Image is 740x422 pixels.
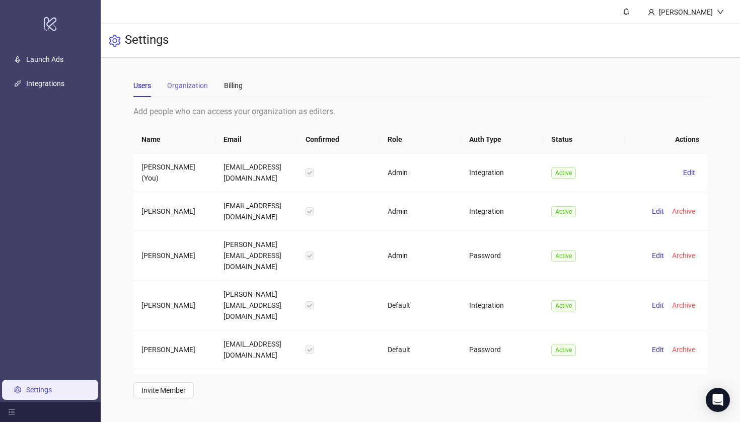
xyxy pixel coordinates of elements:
[133,281,215,330] td: [PERSON_NAME]
[215,281,298,330] td: [PERSON_NAME][EMAIL_ADDRESS][DOMAIN_NAME]
[380,330,462,369] td: Default
[652,251,664,260] span: Edit
[26,79,64,88] a: Integrations
[672,346,695,354] span: Archive
[652,346,664,354] span: Edit
[224,80,243,91] div: Billing
[648,344,668,356] button: Edit
[26,386,52,394] a: Settings
[551,300,576,311] span: Active
[648,9,655,16] span: user
[133,330,215,369] td: [PERSON_NAME]
[672,207,695,215] span: Archive
[461,231,543,281] td: Password
[668,299,699,311] button: Archive
[380,126,462,153] th: Role
[706,388,730,412] div: Open Intercom Messenger
[215,126,298,153] th: Email
[668,249,699,262] button: Archive
[672,301,695,309] span: Archive
[380,153,462,192] td: Admin
[133,192,215,231] td: [PERSON_NAME]
[679,166,699,179] button: Edit
[551,206,576,217] span: Active
[652,301,664,309] span: Edit
[683,168,695,177] span: Edit
[551,250,576,262] span: Active
[215,330,298,369] td: [EMAIL_ADDRESS][DOMAIN_NAME]
[551,345,576,356] span: Active
[461,369,543,407] td: Integration
[625,126,707,153] th: Actions
[133,80,151,91] div: Users
[623,8,630,15] span: bell
[133,105,707,118] div: Add people who can access your organization as editors.
[655,7,717,18] div: [PERSON_NAME]
[652,207,664,215] span: Edit
[380,231,462,281] td: Admin
[380,369,462,407] td: Admin
[133,126,215,153] th: Name
[133,382,194,398] button: Invite Member
[109,35,121,47] span: setting
[668,344,699,356] button: Archive
[672,251,695,260] span: Archive
[543,126,625,153] th: Status
[648,249,668,262] button: Edit
[461,330,543,369] td: Password
[215,192,298,231] td: [EMAIL_ADDRESS][DOMAIN_NAME]
[141,386,186,394] span: Invite Member
[215,369,298,407] td: [EMAIL_ADDRESS][DOMAIN_NAME]
[461,126,543,153] th: Auth Type
[298,126,380,153] th: Confirmed
[551,167,576,179] span: Active
[717,9,724,16] span: down
[167,80,208,91] div: Organization
[133,153,215,192] td: [PERSON_NAME] (You)
[380,281,462,330] td: Default
[26,55,63,63] a: Launch Ads
[648,205,668,217] button: Edit
[125,32,169,49] h3: Settings
[215,231,298,281] td: [PERSON_NAME][EMAIL_ADDRESS][DOMAIN_NAME]
[461,281,543,330] td: Integration
[133,369,215,407] td: [PERSON_NAME]
[215,153,298,192] td: [EMAIL_ADDRESS][DOMAIN_NAME]
[380,192,462,231] td: Admin
[461,192,543,231] td: Integration
[133,231,215,281] td: [PERSON_NAME]
[461,153,543,192] td: Integration
[648,299,668,311] button: Edit
[8,408,15,415] span: menu-fold
[668,205,699,217] button: Archive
